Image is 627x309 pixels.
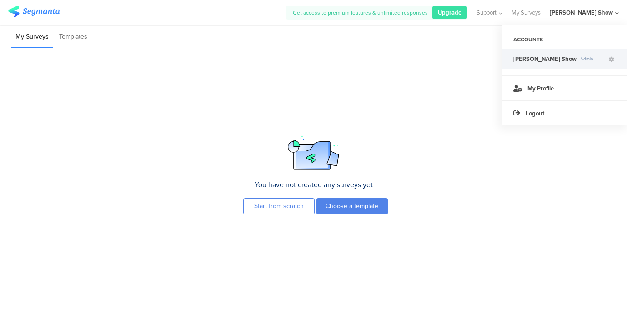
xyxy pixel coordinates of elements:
a: My Profile [502,75,627,100]
button: Start from scratch [243,198,315,214]
span: Admin [577,55,607,62]
span: Get access to premium features & unlimited responses [293,9,428,17]
div: You have not created any surveys yet [246,179,382,190]
img: segmanta logo [8,6,60,17]
span: Subhankar Show [513,55,577,63]
span: Upgrade [438,8,461,17]
img: empty-state-icon.svg [287,134,340,170]
li: My Surveys [11,26,53,48]
span: Logout [526,109,544,118]
div: [PERSON_NAME] Show [550,8,613,17]
span: My Profile [527,84,554,93]
span: Support [477,8,497,17]
li: Templates [55,26,91,48]
button: Choose a template [316,198,388,214]
div: ACCOUNTS [502,32,627,47]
